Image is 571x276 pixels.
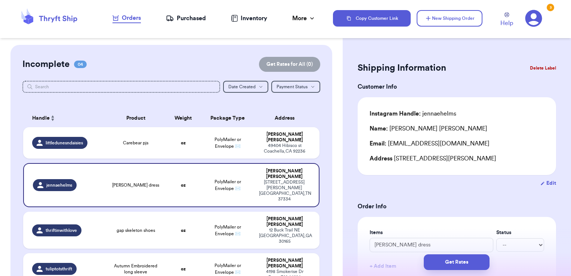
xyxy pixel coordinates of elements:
span: Carebear pjs [123,140,148,146]
div: jennaehelms [370,109,456,118]
h2: Shipping Information [358,62,446,74]
div: 49404 Hibisco st Coachella , CA 92236 [259,143,311,154]
span: Email: [370,141,386,147]
span: gap skeleton shoes [117,227,155,233]
span: [PERSON_NAME] dress [112,182,159,188]
strong: oz [181,183,186,187]
div: [PERSON_NAME] [PERSON_NAME] [370,124,487,133]
input: Search [22,81,220,93]
span: Help [500,19,513,28]
a: Inventory [231,14,267,23]
div: 3 [547,4,554,11]
button: Sort ascending [50,114,56,123]
span: jennaehelms [46,182,72,188]
div: [PERSON_NAME] [PERSON_NAME] [259,258,311,269]
div: [PERSON_NAME] [PERSON_NAME] [259,132,311,143]
th: Address [254,109,320,127]
h3: Customer Info [358,82,556,91]
div: [PERSON_NAME] [PERSON_NAME] [259,216,311,227]
span: Name: [370,126,388,132]
div: 12 Buck Trail NE [GEOGRAPHIC_DATA] , GA 30165 [259,227,311,244]
strong: oz [181,267,186,271]
h2: Incomplete [22,58,70,70]
span: PolyMailer or Envelope ✉️ [214,225,241,236]
span: PolyMailer or Envelope ✉️ [214,137,241,148]
div: [EMAIL_ADDRESS][DOMAIN_NAME] [370,139,544,148]
label: Status [496,229,544,236]
button: Date Created [223,81,268,93]
span: 04 [74,61,87,68]
span: Payment Status [277,85,308,89]
span: PolyMailer or Envelope ✉️ [214,263,241,275]
button: Edit [540,180,556,187]
button: Copy Customer Link [333,10,411,27]
h3: Order Info [358,202,556,211]
span: Instagram Handle: [370,111,421,117]
a: 3 [525,10,542,27]
div: [PERSON_NAME] [PERSON_NAME] [259,168,310,180]
button: Payment Status [271,81,320,93]
a: Help [500,12,513,28]
label: Items [370,229,493,236]
span: Date Created [228,85,256,89]
span: thriftinwithlove [46,227,77,233]
span: PolyMailer or Envelope ✉️ [214,180,241,191]
span: tuliptotsthrift [46,266,72,272]
strong: oz [181,141,186,145]
div: Orders [112,13,141,22]
span: Handle [32,114,50,122]
div: [STREET_ADDRESS][PERSON_NAME] [GEOGRAPHIC_DATA] , TN 37334 [259,180,310,202]
button: Delete Label [527,60,559,76]
span: Autumn Embroidered long sleeve [111,263,161,275]
a: Orders [112,13,141,23]
a: Purchased [166,14,206,23]
button: Get Rates [424,254,490,270]
th: Weight [166,109,201,127]
button: New Shipping Order [417,10,482,27]
th: Package Type [201,109,254,127]
div: More [292,14,316,23]
th: Product [106,109,166,127]
strong: oz [181,228,186,233]
span: Address [370,156,392,162]
div: [STREET_ADDRESS][PERSON_NAME] [370,154,544,163]
button: Get Rates for All (0) [259,57,320,72]
span: littledunesndaisies [46,140,83,146]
